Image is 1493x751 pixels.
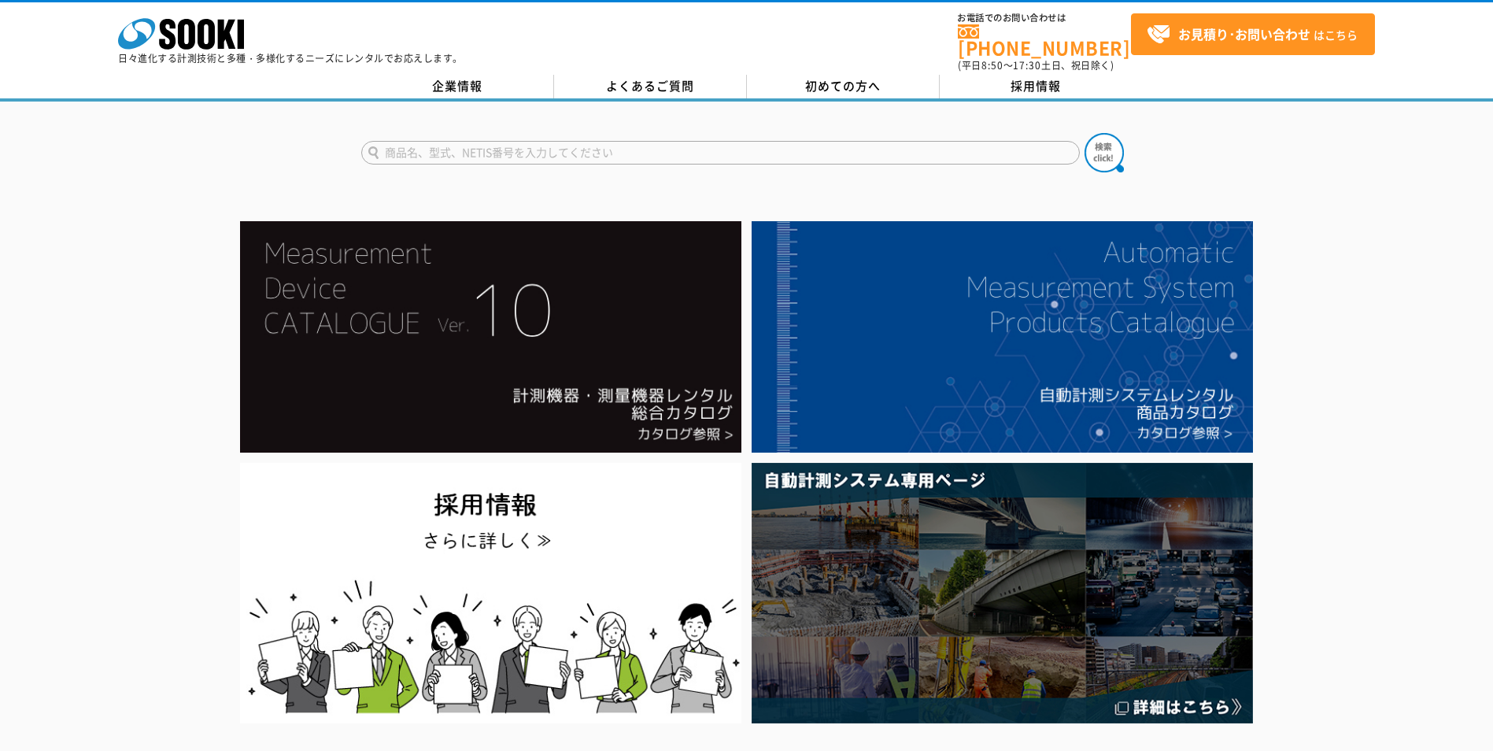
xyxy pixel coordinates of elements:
img: btn_search.png [1085,133,1124,172]
a: [PHONE_NUMBER] [958,24,1131,57]
span: 8:50 [981,58,1003,72]
p: 日々進化する計測技術と多種・多様化するニーズにレンタルでお応えします。 [118,54,463,63]
input: 商品名、型式、NETIS番号を入力してください [361,141,1080,165]
a: 採用情報 [940,75,1133,98]
a: よくあるご質問 [554,75,747,98]
a: お見積り･お問い合わせはこちら [1131,13,1375,55]
span: (平日 ～ 土日、祝日除く) [958,58,1114,72]
img: 自動計測システム専用ページ [752,463,1253,723]
strong: お見積り･お問い合わせ [1178,24,1310,43]
span: はこちら [1147,23,1358,46]
img: SOOKI recruit [240,463,741,723]
span: 初めての方へ [805,77,881,94]
a: 初めての方へ [747,75,940,98]
span: 17:30 [1013,58,1041,72]
span: お電話でのお問い合わせは [958,13,1131,23]
img: Catalog Ver10 [240,221,741,453]
img: 自動計測システムカタログ [752,221,1253,453]
a: 企業情報 [361,75,554,98]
